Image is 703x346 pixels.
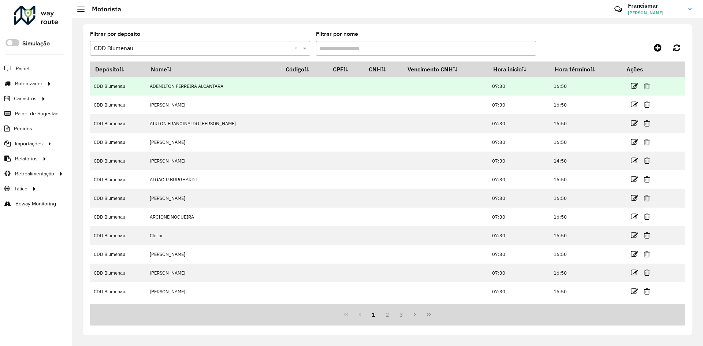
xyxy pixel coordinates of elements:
button: Next Page [408,308,422,321]
a: Editar [631,286,638,296]
td: 16:50 [550,170,622,189]
td: 16:50 [550,245,622,264]
td: [PERSON_NAME] [146,96,280,114]
span: Roteirizador [15,80,42,88]
th: Nome [146,62,280,77]
a: Editar [631,118,638,128]
a: Excluir [644,268,650,278]
span: Beway Monitoring [15,200,56,208]
td: 14:50 [550,152,622,170]
a: Editar [631,156,638,165]
td: 16:50 [550,96,622,114]
td: 07:30 [488,245,550,264]
td: [PERSON_NAME] [146,189,280,208]
a: Editar [631,249,638,259]
label: Simulação [22,39,50,48]
a: Excluir [644,81,650,91]
span: Importações [15,140,43,148]
label: Filtrar por nome [316,30,358,38]
th: CNH [364,62,402,77]
td: [PERSON_NAME] [146,152,280,170]
span: [PERSON_NAME] [628,10,683,16]
td: 16:50 [550,264,622,282]
th: Hora início [488,62,550,77]
a: Excluir [644,286,650,296]
a: Excluir [644,212,650,222]
td: [PERSON_NAME] [146,282,280,301]
span: Painel [16,65,29,72]
th: CPF [328,62,364,77]
td: CDD Blumenau [90,114,146,133]
td: 07:30 [488,96,550,114]
span: Relatórios [15,155,38,163]
td: 16:50 [550,133,622,152]
a: Excluir [644,118,650,128]
button: Last Page [422,308,436,321]
a: Excluir [644,249,650,259]
a: Editar [631,174,638,184]
td: 07:30 [488,114,550,133]
td: 07:30 [488,226,550,245]
a: Excluir [644,230,650,240]
a: Editar [631,137,638,147]
a: Excluir [644,174,650,184]
a: Editar [631,100,638,109]
td: CDD Blumenau [90,170,146,189]
td: AIRTON FRANCINALDO [PERSON_NAME] [146,114,280,133]
td: CDD Blumenau [90,133,146,152]
a: Editar [631,81,638,91]
a: Excluir [644,156,650,165]
span: Painel de Sugestão [15,110,59,118]
td: 07:30 [488,208,550,226]
button: 1 [367,308,380,321]
th: Ações [621,62,665,77]
span: Retroalimentação [15,170,54,178]
h2: Motorista [85,5,121,13]
a: Excluir [644,100,650,109]
button: 3 [394,308,408,321]
th: Hora término [550,62,622,77]
span: Clear all [295,44,301,53]
td: CDD Blumenau [90,264,146,282]
td: 07:30 [488,282,550,301]
a: Editar [631,193,638,203]
a: Editar [631,268,638,278]
a: Contato Rápido [610,1,626,17]
td: 16:50 [550,189,622,208]
td: 16:50 [550,208,622,226]
td: [PERSON_NAME] [146,245,280,264]
a: Excluir [644,137,650,147]
a: Excluir [644,193,650,203]
td: 07:30 [488,152,550,170]
td: 07:30 [488,77,550,96]
td: CDD Blumenau [90,77,146,96]
td: 07:30 [488,264,550,282]
td: [PERSON_NAME] [146,133,280,152]
td: ADENILTON FERREIRA ALCANTARA [146,77,280,96]
td: ARCIONE NOGUEIRA [146,208,280,226]
td: 16:50 [550,282,622,301]
td: CDD Blumenau [90,245,146,264]
td: CDD Blumenau [90,189,146,208]
th: Depósito [90,62,146,77]
a: Editar [631,230,638,240]
td: 07:30 [488,170,550,189]
label: Filtrar por depósito [90,30,140,38]
td: 07:30 [488,189,550,208]
th: Vencimento CNH [402,62,488,77]
td: CDD Blumenau [90,226,146,245]
td: CDD Blumenau [90,282,146,301]
td: Cleilor [146,226,280,245]
td: [PERSON_NAME] [146,264,280,282]
th: Código [280,62,328,77]
span: Tático [14,185,27,193]
td: CDD Blumenau [90,152,146,170]
td: 07:30 [488,133,550,152]
span: Pedidos [14,125,32,133]
td: CDD Blumenau [90,96,146,114]
td: 16:50 [550,226,622,245]
a: Editar [631,212,638,222]
h3: Francismar [628,2,683,9]
td: 16:50 [550,114,622,133]
td: ALGACIR BURGHARDT [146,170,280,189]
